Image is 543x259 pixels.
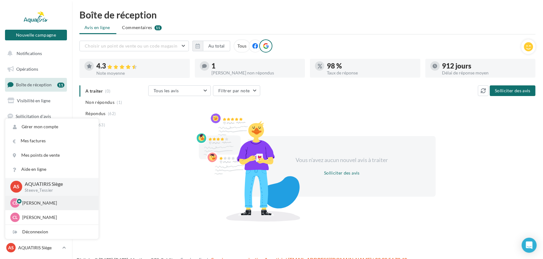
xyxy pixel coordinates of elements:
[17,51,42,56] span: Notifications
[97,122,105,127] span: (63)
[212,71,300,75] div: [PERSON_NAME] non répondus
[5,162,99,176] a: Aide en ligne
[213,85,260,96] button: Filtrer par note
[154,88,179,93] span: Tous les avis
[4,125,68,138] a: Campagnes
[522,238,537,253] div: Open Intercom Messenger
[96,63,185,70] div: 4.3
[234,39,250,53] div: Tous
[85,43,177,48] span: Choisir un point de vente ou un code magasin
[155,25,162,30] div: 11
[108,111,116,116] span: (62)
[96,71,185,75] div: Note moyenne
[5,30,67,40] button: Nouvelle campagne
[16,66,38,72] span: Opérations
[5,242,67,254] a: AS AQUATIRIS Siège
[13,183,19,190] span: AS
[327,63,415,69] div: 98 %
[79,10,535,19] div: Boîte de réception
[57,83,64,88] div: 11
[192,41,230,51] button: Au total
[4,156,68,170] a: Médiathèque
[4,172,68,185] a: Calendrier
[212,63,300,69] div: 1
[4,187,68,201] a: Docto'Com
[288,156,396,164] div: Vous n'avez aucun nouvel avis à traiter
[4,141,68,154] a: Contacts
[490,85,535,96] button: Solliciter des avis
[117,100,122,105] span: (1)
[16,82,52,87] span: Boîte de réception
[17,98,50,103] span: Visibilité en ligne
[5,225,99,239] div: Déconnexion
[5,148,99,162] a: Mes points de vente
[4,63,68,76] a: Opérations
[25,180,89,188] p: AQUATIRIS Siège
[327,71,415,75] div: Taux de réponse
[85,110,106,117] span: Répondus
[25,188,89,193] p: Steeve_Tessier
[122,24,152,31] span: Commentaires
[22,214,91,221] p: [PERSON_NAME]
[13,200,18,206] span: CL
[322,169,362,177] button: Solliciter des avis
[5,134,99,148] a: Mes factures
[85,99,114,105] span: Non répondus
[4,94,68,107] a: Visibilité en ligne
[148,85,211,96] button: Tous les avis
[4,47,66,60] button: Notifications
[5,120,99,134] a: Gérer mon compte
[4,110,68,123] a: Sollicitation d'avis
[16,113,51,119] span: Sollicitation d'avis
[4,78,68,91] a: Boîte de réception11
[13,214,18,221] span: CL
[442,63,531,69] div: 912 jours
[79,41,189,51] button: Choisir un point de vente ou un code magasin
[22,200,91,206] p: [PERSON_NAME]
[18,245,60,251] p: AQUATIRIS Siège
[442,71,531,75] div: Délai de réponse moyen
[203,41,230,51] button: Au total
[8,245,14,251] span: AS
